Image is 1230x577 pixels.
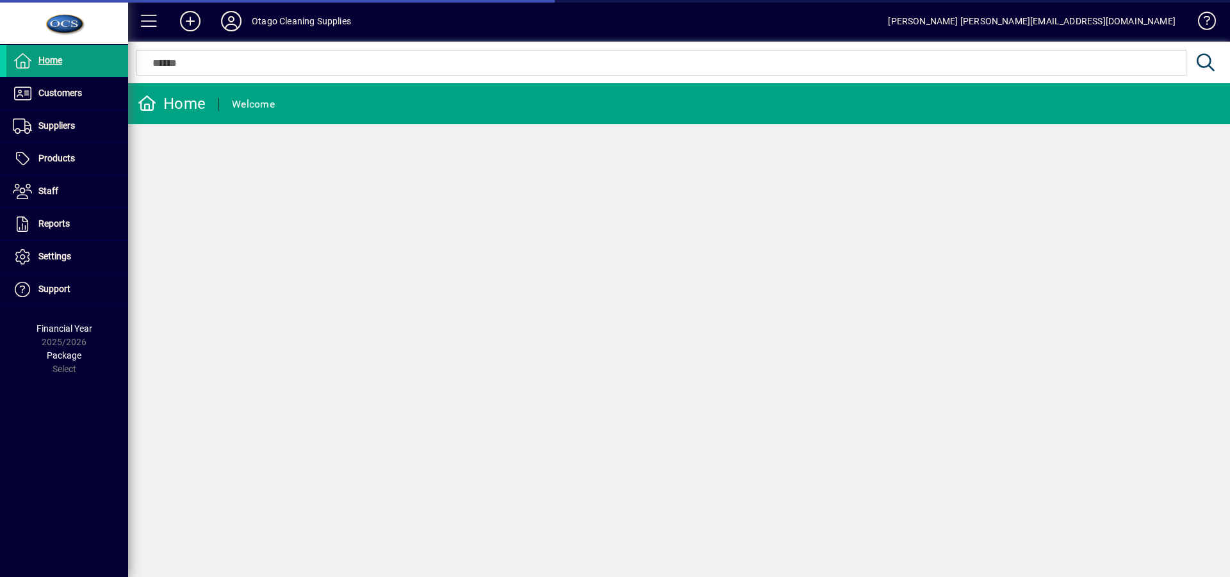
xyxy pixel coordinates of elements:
span: Products [38,153,75,163]
span: Package [47,350,81,361]
div: Otago Cleaning Supplies [252,11,351,31]
a: Knowledge Base [1188,3,1214,44]
span: Home [38,55,62,65]
a: Support [6,273,128,305]
div: Welcome [232,94,275,115]
button: Profile [211,10,252,33]
div: Home [138,93,206,114]
a: Reports [6,208,128,240]
button: Add [170,10,211,33]
span: Financial Year [37,323,92,334]
span: Settings [38,251,71,261]
a: Suppliers [6,110,128,142]
span: Suppliers [38,120,75,131]
div: [PERSON_NAME] [PERSON_NAME][EMAIL_ADDRESS][DOMAIN_NAME] [888,11,1176,31]
a: Settings [6,241,128,273]
a: Products [6,143,128,175]
span: Reports [38,218,70,229]
a: Staff [6,175,128,207]
span: Staff [38,186,58,196]
a: Customers [6,77,128,110]
span: Support [38,284,70,294]
span: Customers [38,88,82,98]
